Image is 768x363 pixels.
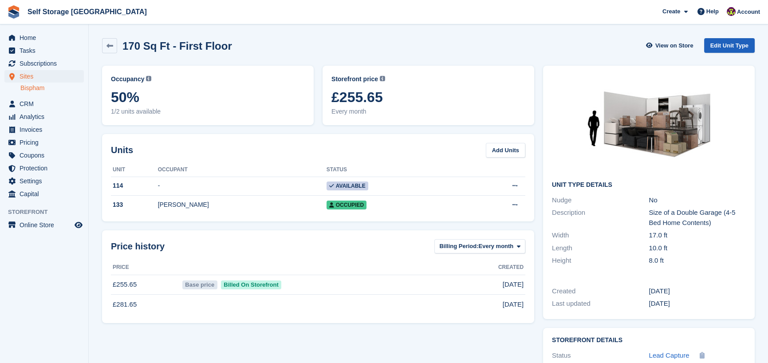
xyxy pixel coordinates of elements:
[649,243,746,253] div: 10.0 ft
[20,84,84,92] a: Bispham
[20,32,73,44] span: Home
[479,242,514,251] span: Every month
[655,41,693,50] span: View on Store
[182,280,217,289] span: Base price
[327,163,464,177] th: Status
[20,70,73,83] span: Sites
[4,188,84,200] a: menu
[4,149,84,162] a: menu
[727,7,736,16] img: Nicholas Williams
[737,8,760,16] span: Account
[552,195,649,205] div: Nudge
[111,75,144,84] span: Occupancy
[111,143,133,157] h2: Units
[4,136,84,149] a: menu
[4,70,84,83] a: menu
[380,76,385,81] img: icon-info-grey-7440780725fd019a000dd9b08b2336e03edf1995a4989e88bcd33f0948082b44.svg
[20,149,73,162] span: Coupons
[649,299,746,309] div: [DATE]
[552,230,649,241] div: Width
[20,219,73,231] span: Online Store
[552,286,649,296] div: Created
[4,219,84,231] a: menu
[706,7,719,16] span: Help
[4,44,84,57] a: menu
[4,110,84,123] a: menu
[8,208,88,217] span: Storefront
[111,107,305,116] span: 1/2 units available
[331,75,378,84] span: Storefront price
[24,4,150,19] a: Self Storage [GEOGRAPHIC_DATA]
[552,351,649,361] div: Status
[434,239,525,254] button: Billing Period: Every month
[158,177,327,196] td: -
[649,351,689,359] span: Lead Capture
[4,175,84,187] a: menu
[4,162,84,174] a: menu
[20,136,73,149] span: Pricing
[331,89,525,105] span: £255.65
[158,163,327,177] th: Occupant
[331,107,525,116] span: Every month
[486,143,525,158] a: Add Units
[111,240,165,253] span: Price history
[552,181,746,189] h2: Unit Type details
[7,5,20,19] img: stora-icon-8386f47178a22dfd0bd8f6a31ec36ba5ce8667c1dd55bd0f319d3a0aa187defe.svg
[111,89,305,105] span: 50%
[498,263,524,271] span: Created
[552,299,649,309] div: Last updated
[649,256,746,266] div: 8.0 ft
[158,200,327,209] div: [PERSON_NAME]
[20,44,73,57] span: Tasks
[4,98,84,110] a: menu
[20,57,73,70] span: Subscriptions
[111,200,158,209] div: 133
[649,195,746,205] div: No
[20,188,73,200] span: Capital
[662,7,680,16] span: Create
[439,242,478,251] span: Billing Period:
[111,163,158,177] th: Unit
[20,123,73,136] span: Invoices
[146,76,151,81] img: icon-info-grey-7440780725fd019a000dd9b08b2336e03edf1995a4989e88bcd33f0948082b44.svg
[327,181,368,190] span: Available
[20,162,73,174] span: Protection
[503,280,524,290] span: [DATE]
[649,208,746,228] div: Size of a Double Garage (4-5 Bed Home Contents)
[20,98,73,110] span: CRM
[552,243,649,253] div: Length
[111,260,181,275] th: Price
[552,208,649,228] div: Description
[4,57,84,70] a: menu
[503,300,524,310] span: [DATE]
[704,38,755,53] a: Edit Unit Type
[552,337,746,344] h2: Storefront Details
[111,275,181,295] td: £255.65
[649,351,689,361] a: Lead Capture
[20,110,73,123] span: Analytics
[552,256,649,266] div: Height
[4,32,84,44] a: menu
[583,75,716,174] img: 150-sqft-unit.jpg
[649,230,746,241] div: 17.0 ft
[20,175,73,187] span: Settings
[649,286,746,296] div: [DATE]
[111,181,158,190] div: 114
[221,280,282,289] span: Billed On Storefront
[111,295,181,314] td: £281.65
[4,123,84,136] a: menu
[73,220,84,230] a: Preview store
[645,38,697,53] a: View on Store
[327,201,366,209] span: Occupied
[122,40,232,52] h2: 170 Sq Ft - First Floor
